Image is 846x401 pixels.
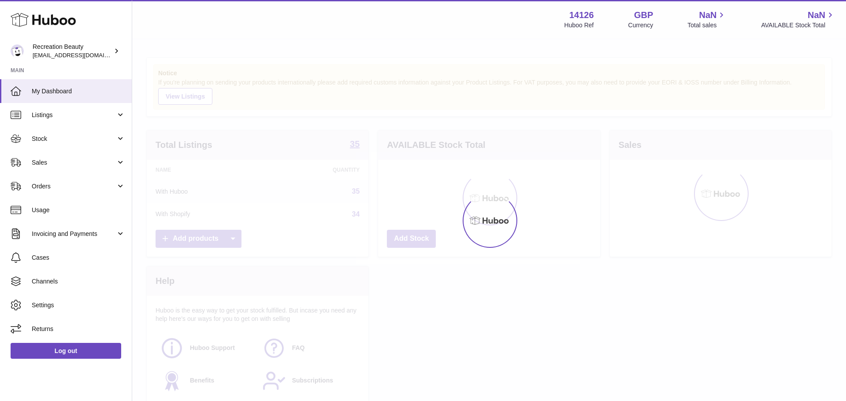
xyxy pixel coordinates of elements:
[32,111,116,119] span: Listings
[32,325,125,333] span: Returns
[699,9,716,21] span: NaN
[32,254,125,262] span: Cases
[761,21,835,29] span: AVAILABLE Stock Total
[32,301,125,309] span: Settings
[687,21,727,29] span: Total sales
[32,135,116,143] span: Stock
[32,277,125,286] span: Channels
[11,343,121,359] a: Log out
[32,230,116,238] span: Invoicing and Payments
[32,87,125,96] span: My Dashboard
[808,9,825,21] span: NaN
[628,21,653,29] div: Currency
[33,43,112,59] div: Recreation Beauty
[761,9,835,29] a: NaN AVAILABLE Stock Total
[564,21,594,29] div: Huboo Ref
[32,206,125,214] span: Usage
[32,158,116,167] span: Sales
[32,182,116,191] span: Orders
[687,9,727,29] a: NaN Total sales
[634,9,653,21] strong: GBP
[33,52,130,59] span: [EMAIL_ADDRESS][DOMAIN_NAME]
[569,9,594,21] strong: 14126
[11,44,24,58] img: internalAdmin-14126@internal.huboo.com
